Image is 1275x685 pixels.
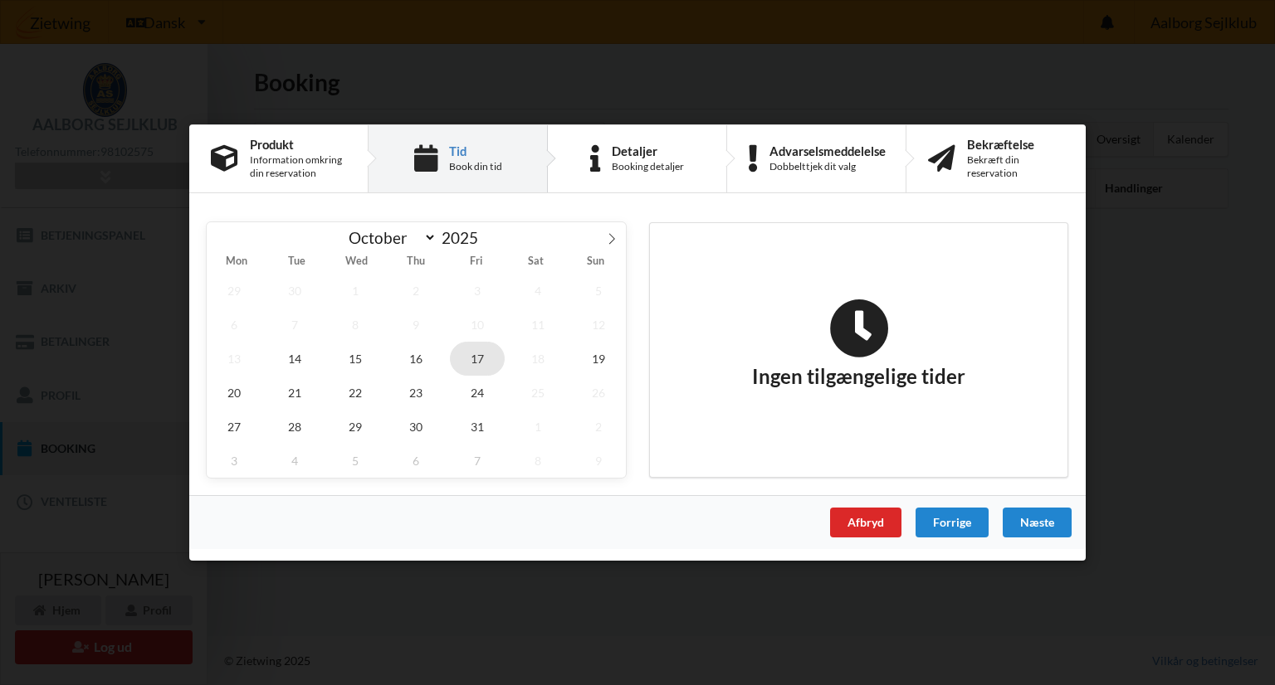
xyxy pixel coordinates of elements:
[207,444,261,478] span: November 3, 2025
[207,376,261,410] span: October 20, 2025
[752,299,965,390] h2: Ingen tilgængelige tider
[267,308,322,342] span: October 7, 2025
[449,160,502,173] div: Book din tid
[769,144,886,158] div: Advarselsmeddelelse
[769,160,886,173] div: Dobbelttjek dit valg
[328,342,383,376] span: October 15, 2025
[250,138,346,151] div: Produkt
[571,342,626,376] span: October 19, 2025
[449,144,502,158] div: Tid
[266,257,326,268] span: Tue
[328,308,383,342] span: October 8, 2025
[447,257,506,268] span: Fri
[571,410,626,444] span: November 2, 2025
[967,153,1064,180] div: Bekræft din reservation
[450,410,505,444] span: October 31, 2025
[207,274,261,308] span: September 29, 2025
[341,227,437,248] select: Month
[389,308,444,342] span: October 9, 2025
[571,376,626,410] span: October 26, 2025
[267,376,322,410] span: October 21, 2025
[207,342,261,376] span: October 13, 2025
[207,257,266,268] span: Mon
[510,444,565,478] span: November 8, 2025
[450,342,505,376] span: October 17, 2025
[389,410,444,444] span: October 30, 2025
[450,274,505,308] span: October 3, 2025
[207,410,261,444] span: October 27, 2025
[450,308,505,342] span: October 10, 2025
[328,376,383,410] span: October 22, 2025
[450,376,505,410] span: October 24, 2025
[510,274,565,308] span: October 4, 2025
[612,160,684,173] div: Booking detaljer
[510,308,565,342] span: October 11, 2025
[571,274,626,308] span: October 5, 2025
[250,153,346,180] div: Information omkring din reservation
[510,410,565,444] span: November 1, 2025
[571,444,626,478] span: November 9, 2025
[389,444,444,478] span: November 6, 2025
[328,274,383,308] span: October 1, 2025
[326,257,386,268] span: Wed
[267,274,322,308] span: September 30, 2025
[267,444,322,478] span: November 4, 2025
[571,308,626,342] span: October 12, 2025
[510,342,565,376] span: October 18, 2025
[437,228,491,247] input: Year
[389,376,444,410] span: October 23, 2025
[267,410,322,444] span: October 28, 2025
[207,308,261,342] span: October 6, 2025
[328,444,383,478] span: November 5, 2025
[566,257,626,268] span: Sun
[967,138,1064,151] div: Bekræftelse
[389,342,444,376] span: October 16, 2025
[450,444,505,478] span: November 7, 2025
[328,410,383,444] span: October 29, 2025
[386,257,446,268] span: Thu
[389,274,444,308] span: October 2, 2025
[1003,508,1072,537] div: Næste
[612,144,684,158] div: Detaljer
[506,257,566,268] span: Sat
[267,342,322,376] span: October 14, 2025
[510,376,565,410] span: October 25, 2025
[916,508,989,537] div: Forrige
[830,508,901,537] div: Afbryd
